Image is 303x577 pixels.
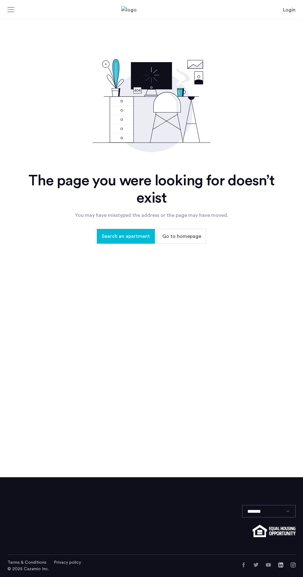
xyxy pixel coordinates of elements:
img: logo [121,6,182,14]
span: Go to homepage [162,233,201,240]
a: Cazamio Logo [121,6,182,14]
a: Instagram [291,562,296,567]
img: equal-housing.png [253,525,296,537]
button: button [157,229,206,244]
a: YouTube [266,562,271,567]
div: You may have misstyped the address or the page may have moved. [7,212,296,219]
a: Login [283,6,296,14]
span: Search an apartment [102,233,150,240]
button: button [97,229,155,244]
div: The page you were looking for doesn’t exist [7,172,296,207]
a: Facebook [241,562,246,567]
a: Twitter [254,562,258,567]
a: Terms and conditions [7,559,46,566]
a: LinkedIn [278,562,283,567]
a: Privacy policy [54,559,81,566]
span: © 2025 Cazamio Inc. [7,567,49,571]
select: Language select [242,505,296,517]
